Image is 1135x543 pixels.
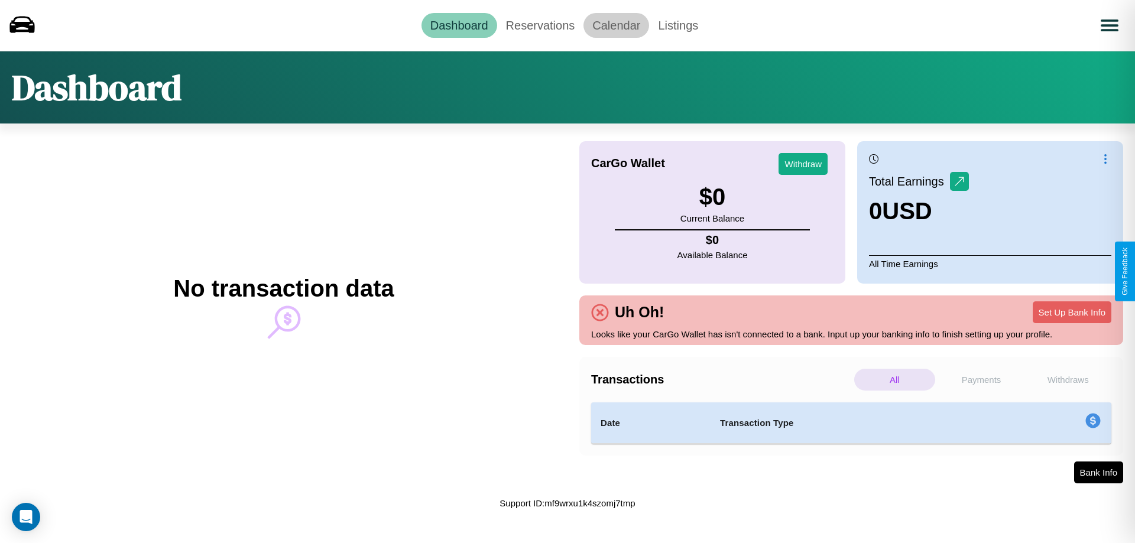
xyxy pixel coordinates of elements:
a: Reservations [497,13,584,38]
h4: Transactions [591,373,851,386]
div: Give Feedback [1121,248,1129,295]
h1: Dashboard [12,63,181,112]
div: Open Intercom Messenger [12,503,40,531]
h4: Transaction Type [720,416,988,430]
a: Listings [649,13,707,38]
p: Support ID: mf9wrxu1k4szomj7tmp [500,495,635,511]
a: Dashboard [421,13,497,38]
h3: 0 USD [869,198,969,225]
table: simple table [591,402,1111,444]
p: All [854,369,935,391]
a: Calendar [583,13,649,38]
p: Payments [941,369,1022,391]
button: Set Up Bank Info [1033,301,1111,323]
h2: No transaction data [173,275,394,302]
p: All Time Earnings [869,255,1111,272]
h3: $ 0 [680,184,744,210]
p: Available Balance [677,247,748,263]
p: Total Earnings [869,171,950,192]
p: Withdraws [1027,369,1108,391]
h4: Uh Oh! [609,304,670,321]
button: Open menu [1093,9,1126,42]
h4: CarGo Wallet [591,157,665,170]
h4: $ 0 [677,233,748,247]
p: Looks like your CarGo Wallet has isn't connected to a bank. Input up your banking info to finish ... [591,326,1111,342]
button: Bank Info [1074,461,1123,483]
button: Withdraw [779,153,828,175]
h4: Date [601,416,701,430]
p: Current Balance [680,210,744,226]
